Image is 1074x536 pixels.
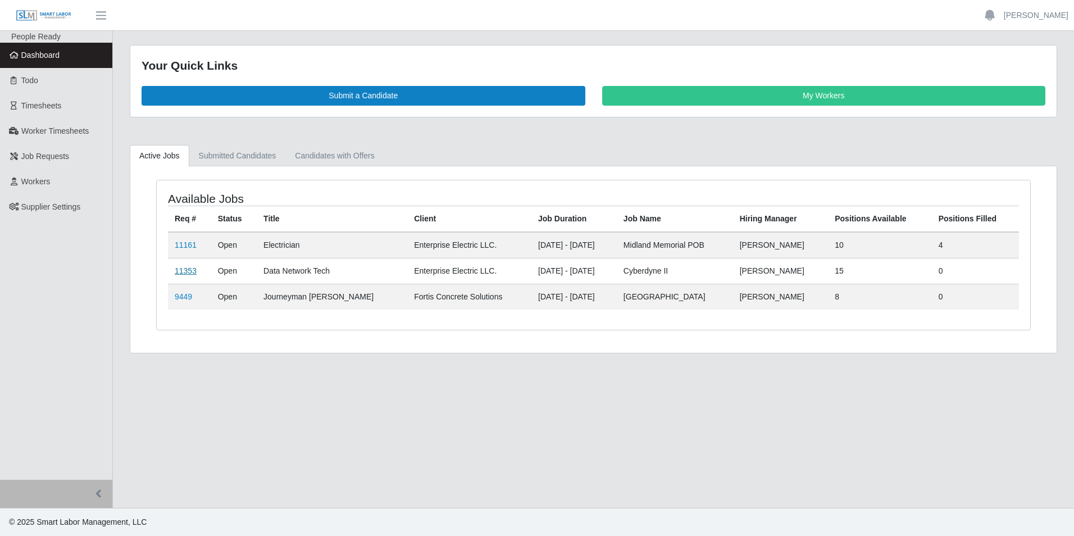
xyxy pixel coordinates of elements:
a: 9449 [175,292,192,301]
td: Enterprise Electric LLC. [407,232,531,258]
td: Journeyman [PERSON_NAME] [257,284,407,310]
td: 15 [828,258,931,284]
th: Req # [168,206,211,232]
td: [PERSON_NAME] [733,232,829,258]
td: Open [211,258,257,284]
td: Midland Memorial POB [617,232,733,258]
td: Fortis Concrete Solutions [407,284,531,310]
th: Hiring Manager [733,206,829,232]
th: Client [407,206,531,232]
td: 10 [828,232,931,258]
a: 11353 [175,266,197,275]
th: Title [257,206,407,232]
span: Workers [21,177,51,186]
h4: Available Jobs [168,192,513,206]
th: Status [211,206,257,232]
td: [PERSON_NAME] [733,258,829,284]
td: [DATE] - [DATE] [531,284,617,310]
th: Job Name [617,206,733,232]
span: Dashboard [21,51,60,60]
span: Job Requests [21,152,70,161]
td: Data Network Tech [257,258,407,284]
td: [PERSON_NAME] [733,284,829,310]
th: Positions Available [828,206,931,232]
td: 4 [932,232,1019,258]
div: Your Quick Links [142,57,1045,75]
td: Open [211,232,257,258]
td: 0 [932,258,1019,284]
td: 8 [828,284,931,310]
th: Job Duration [531,206,617,232]
a: 11161 [175,240,197,249]
a: Submit a Candidate [142,86,585,106]
a: [PERSON_NAME] [1004,10,1068,21]
a: My Workers [602,86,1046,106]
a: Active Jobs [130,145,189,167]
td: 0 [932,284,1019,310]
img: SLM Logo [16,10,72,22]
a: Candidates with Offers [285,145,384,167]
span: Todo [21,76,38,85]
td: Electrician [257,232,407,258]
td: [DATE] - [DATE] [531,232,617,258]
a: Submitted Candidates [189,145,286,167]
th: Positions Filled [932,206,1019,232]
td: Enterprise Electric LLC. [407,258,531,284]
td: Cyberdyne II [617,258,733,284]
span: © 2025 Smart Labor Management, LLC [9,517,147,526]
td: [GEOGRAPHIC_DATA] [617,284,733,310]
span: Supplier Settings [21,202,81,211]
td: Open [211,284,257,310]
span: People Ready [11,32,61,41]
td: [DATE] - [DATE] [531,258,617,284]
span: Timesheets [21,101,62,110]
span: Worker Timesheets [21,126,89,135]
